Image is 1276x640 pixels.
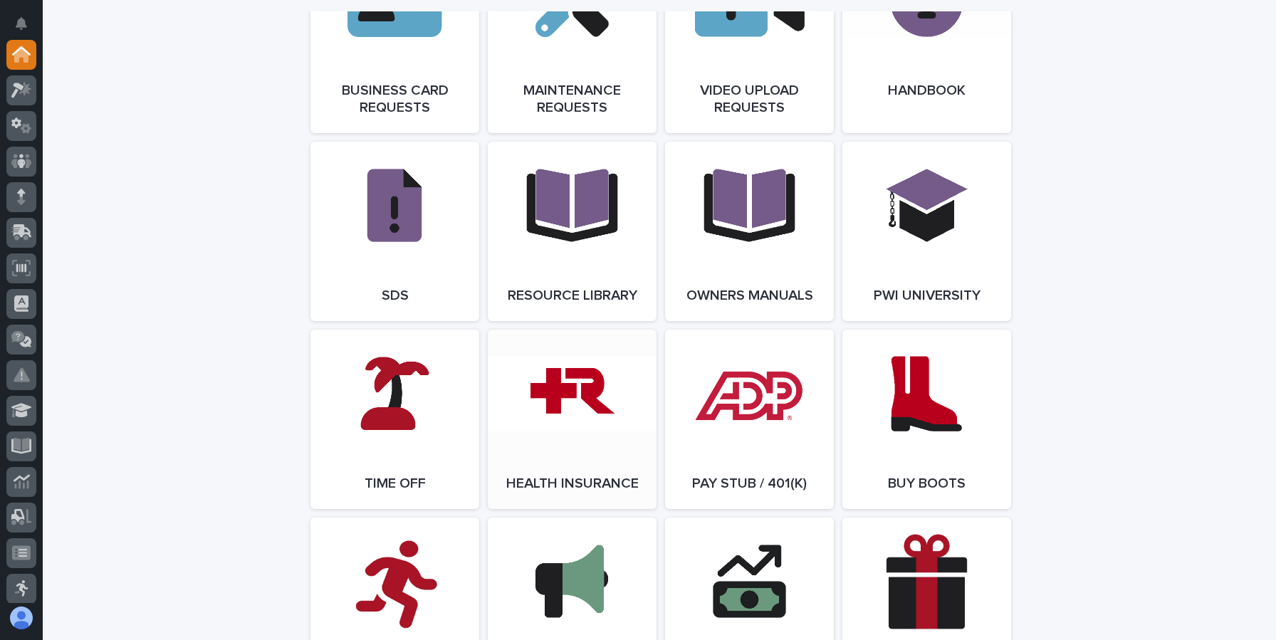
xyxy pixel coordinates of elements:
[6,9,36,38] button: Notifications
[842,142,1011,321] a: PWI University
[18,17,36,40] div: Notifications
[488,330,657,509] a: Health Insurance
[665,142,834,321] a: Owners Manuals
[310,142,479,321] a: SDS
[842,330,1011,509] a: Buy Boots
[310,330,479,509] a: Time Off
[6,603,36,633] button: users-avatar
[488,142,657,321] a: Resource Library
[665,330,834,509] a: Pay Stub / 401(k)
